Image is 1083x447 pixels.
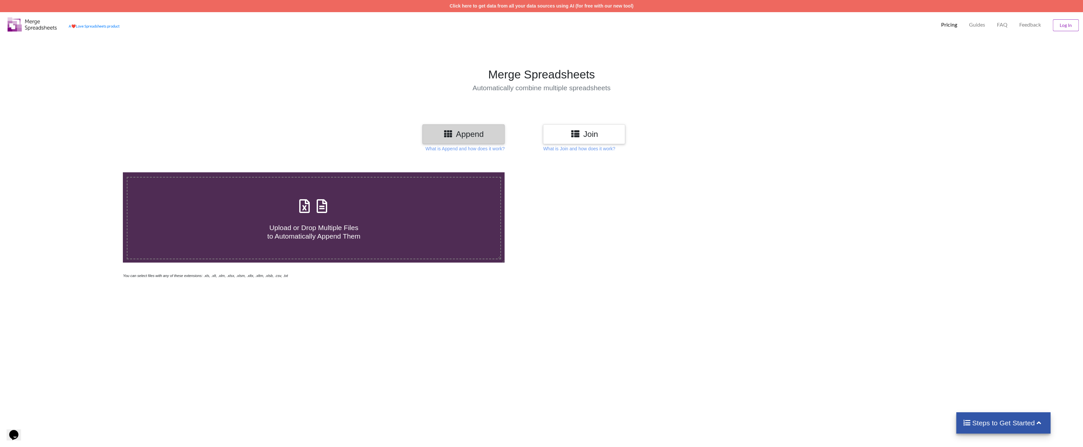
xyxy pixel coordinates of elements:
[69,24,120,28] a: AheartLove Spreadsheets product
[427,129,500,139] h3: Append
[1019,22,1041,27] span: Feedback
[941,21,957,28] p: Pricing
[267,224,360,240] span: Upload or Drop Multiple Files to Automatically Append Them
[8,17,57,32] img: Logo.png
[543,145,615,152] p: What is Join and how does it work?
[71,24,76,28] span: heart
[450,3,634,9] a: Click here to get data from all your data sources using AI (for free with our new tool)
[123,274,288,278] i: You can select files with any of these extensions: .xls, .xlt, .xlm, .xlsx, .xlsm, .xltx, .xltm, ...
[969,21,985,28] p: Guides
[425,145,505,152] p: What is Append and how does it work?
[997,21,1007,28] p: FAQ
[1053,19,1079,31] button: Log In
[548,129,620,139] h3: Join
[7,421,28,440] iframe: chat widget
[963,419,1044,427] h4: Steps to Get Started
